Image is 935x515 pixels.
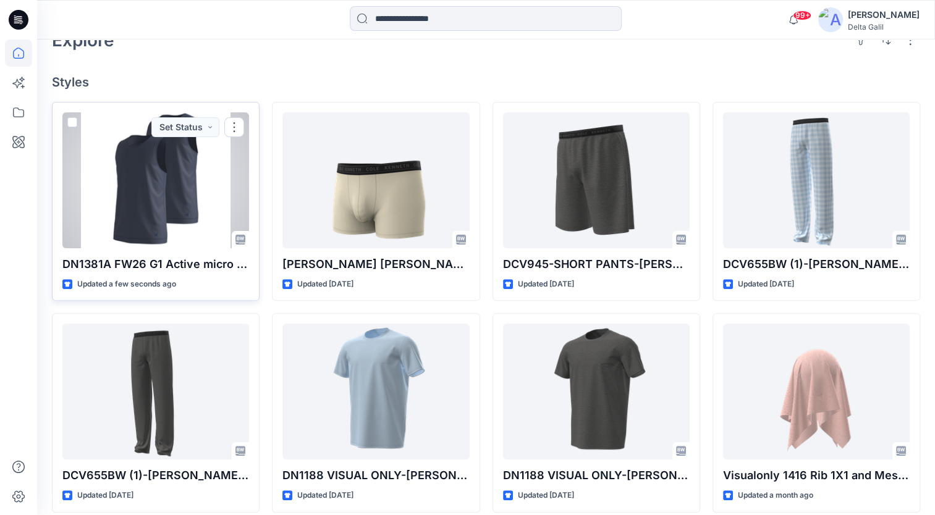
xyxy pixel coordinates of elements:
h2: Explore [52,30,114,50]
a: Visualonly 1416 Rib 1X1 and Mesh 90% Nylon 10% Lycra 115g [723,324,910,459]
p: Updated [DATE] [297,489,353,502]
h4: Styles [52,75,920,90]
p: Updated [DATE] [518,489,574,502]
p: Updated [DATE] [297,278,353,291]
p: Updated a month ago [738,489,813,502]
a: DN1381A FW26 G1 Active micro tech [62,112,249,248]
img: avatar [818,7,843,32]
a: DCV655BW (1)-KENNETH COLE SLEEPWEAR long pants MODAL SS27 [723,112,910,248]
div: [PERSON_NAME] [848,7,920,22]
a: KENNETH COLE - TRUNK - COTTON STRETCH SS27 [282,112,469,248]
a: DN1188 VISUAL ONLY-KENNETH COLE MODAL _SLEEPWEAR-SHORT SS27 [282,324,469,459]
p: DCV655BW (1)-[PERSON_NAME] [PERSON_NAME] SLEEPWEAR long pants COTTON SS27 [62,467,249,484]
p: DN1381A FW26 G1 Active micro tech [62,256,249,273]
p: Updated [DATE] [518,278,574,291]
a: DN1188 VISUAL ONLY-KENNETH COLE 100% COTTON _SLEEPWEAR-SHORT SS27 [503,324,690,459]
p: Visualonly 1416 Rib 1X1 and Mesh 90% Nylon 10% Lycra 115g [723,467,910,484]
p: DCV655BW (1)-[PERSON_NAME] [PERSON_NAME] SLEEPWEAR long pants MODAL SS27 [723,256,910,273]
p: [PERSON_NAME] [PERSON_NAME] - TRUNK - COTTON STRETCH SS27 [282,256,469,273]
p: Updated [DATE] [738,278,794,291]
a: DCV655BW (1)-KENNETH COLE SLEEPWEAR long pants COTTON SS27 [62,324,249,459]
a: DCV945-SHORT PANTS-KENNETH COLE - Cotton -SLEEPWEAR SS27 [503,112,690,248]
p: DN1188 VISUAL ONLY-[PERSON_NAME] [PERSON_NAME] MODAL _SLEEPWEAR-SHORT SS27 [282,467,469,484]
span: 99+ [793,10,811,20]
p: Updated [DATE] [77,489,133,502]
p: DN1188 VISUAL ONLY-[PERSON_NAME] [PERSON_NAME] 100% COTTON _SLEEPWEAR-SHORT SS27 [503,467,690,484]
p: Updated a few seconds ago [77,278,176,291]
div: Delta Galil [848,22,920,31]
p: DCV945-SHORT PANTS-[PERSON_NAME] -SLEEPWEAR SS27 [503,256,690,273]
